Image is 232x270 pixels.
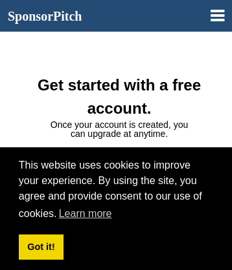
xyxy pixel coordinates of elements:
[51,119,188,139] span: Once your account is created, you can upgrade at anytime.
[19,158,213,223] span: This website uses cookies to improve your experience. By using the site, you agree and provide co...
[57,204,114,223] a: learn more about cookies
[19,74,220,120] h1: Get started with a free account.
[8,10,82,23] a: SponsorPitch
[19,234,64,260] a: dismiss cookie message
